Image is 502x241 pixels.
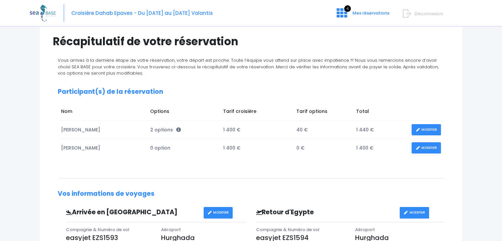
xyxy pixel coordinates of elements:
td: 1 400 € [220,139,293,157]
span: Croisière Dahab Epaves - Du [DATE] au [DATE] Volantis [71,10,213,17]
span: Aéroport [161,226,181,233]
td: [PERSON_NAME] [58,121,147,139]
td: Tarif croisière [220,105,293,120]
a: MODIFIER [204,207,233,219]
span: Compagnie & Numéro de vol [256,226,319,233]
a: 4 Mes réservations [331,12,393,18]
span: Vous arrivez à la dernière étape de votre réservation, votre départ est proche. Toute l’équipe vo... [58,57,439,76]
span: 2 options [150,126,181,133]
span: Mes réservations [352,10,389,16]
td: Nom [58,105,147,120]
span: 4 [344,5,351,12]
td: 1 400 € [220,121,293,139]
h2: Vos informations de voyages [58,190,444,198]
a: MODIFIER [412,124,441,136]
td: Tarif options [293,105,353,120]
h3: Arrivée en [GEOGRAPHIC_DATA] [61,209,204,216]
span: 0 option [150,145,170,151]
span: Compagnie & Numéro de vol [66,226,129,233]
span: Aéroport [355,226,375,233]
td: Total [353,105,408,120]
a: MODIFIER [400,207,429,219]
td: 40 € [293,121,353,139]
td: [PERSON_NAME] [58,139,147,157]
h2: Participant(s) de la réservation [58,88,444,96]
h1: Récapitulatif de votre réservation [53,35,449,48]
h3: Retour d'Egypte [251,209,400,216]
td: 1 400 € [353,139,408,157]
a: MODIFIER [412,142,441,154]
td: 0 € [293,139,353,157]
td: 1 440 € [353,121,408,139]
td: Options [147,105,220,120]
span: Déconnexion [415,11,443,17]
